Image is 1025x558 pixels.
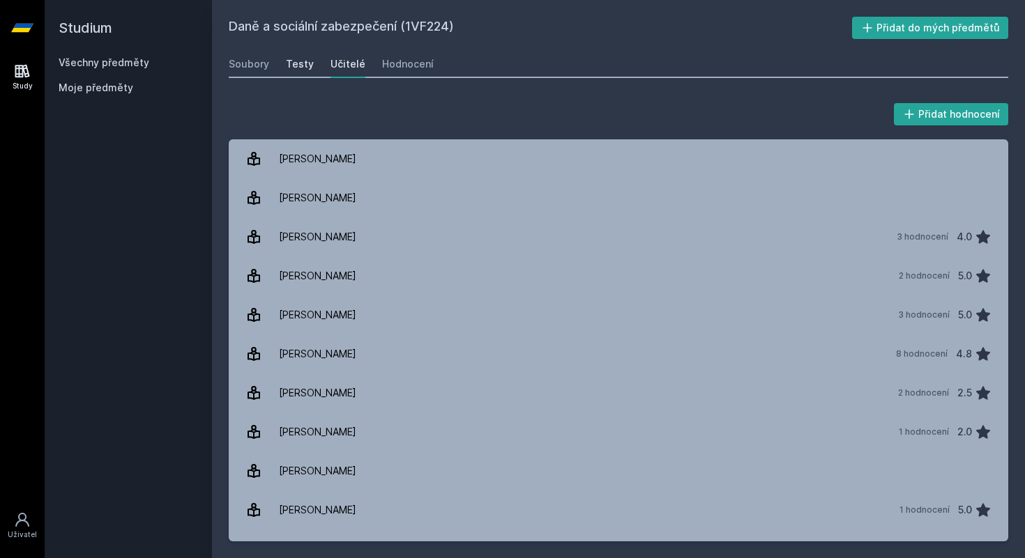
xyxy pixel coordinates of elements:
div: [PERSON_NAME] [279,184,356,212]
div: [PERSON_NAME] [279,457,356,485]
div: Study [13,81,33,91]
a: [PERSON_NAME] 1 hodnocení 2.0 [229,412,1008,451]
div: Hodnocení [382,57,434,71]
a: Study [3,56,42,98]
div: 5.0 [958,301,972,329]
a: Všechny předměty [59,56,149,68]
div: [PERSON_NAME] [279,418,356,446]
div: 2.0 [957,418,972,446]
a: [PERSON_NAME] [229,451,1008,490]
div: 3 hodnocení [898,309,950,320]
button: Přidat hodnocení [894,103,1009,125]
a: [PERSON_NAME] 3 hodnocení 4.0 [229,217,1008,256]
div: 8 hodnocení [896,348,948,359]
div: 1 hodnocení [899,504,950,516]
a: [PERSON_NAME] [229,178,1008,217]
a: Uživatel [3,504,42,547]
a: [PERSON_NAME] 3 hodnocení 5.0 [229,295,1008,334]
div: Uživatel [8,529,37,540]
button: Přidat do mých předmětů [852,17,1009,39]
a: Hodnocení [382,50,434,78]
div: 3 hodnocení [897,231,948,242]
div: 2 hodnocení [899,270,950,281]
div: Učitelé [331,57,365,71]
div: 5.0 [958,262,972,290]
a: [PERSON_NAME] 2 hodnocení 2.5 [229,373,1008,412]
div: [PERSON_NAME] [279,301,356,329]
div: [PERSON_NAME] [279,340,356,368]
h2: Daně a sociální zabezpečení (1VF224) [229,17,852,39]
span: Moje předměty [59,81,133,95]
a: [PERSON_NAME] 2 hodnocení 5.0 [229,256,1008,295]
a: [PERSON_NAME] 1 hodnocení 5.0 [229,490,1008,529]
a: Testy [286,50,314,78]
div: [PERSON_NAME] [279,262,356,290]
div: [PERSON_NAME] [279,379,356,407]
div: 1 hodnocení [899,426,949,437]
div: 2 hodnocení [898,387,949,398]
div: [PERSON_NAME] [279,496,356,524]
div: [PERSON_NAME] [279,223,356,251]
div: 5.0 [958,496,972,524]
div: [PERSON_NAME] [279,145,356,173]
a: [PERSON_NAME] [229,139,1008,178]
a: [PERSON_NAME] 8 hodnocení 4.8 [229,334,1008,373]
div: 2.5 [957,379,972,407]
a: Soubory [229,50,269,78]
div: 4.0 [957,223,972,251]
a: Učitelé [331,50,365,78]
div: Soubory [229,57,269,71]
div: 4.8 [956,340,972,368]
div: Testy [286,57,314,71]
